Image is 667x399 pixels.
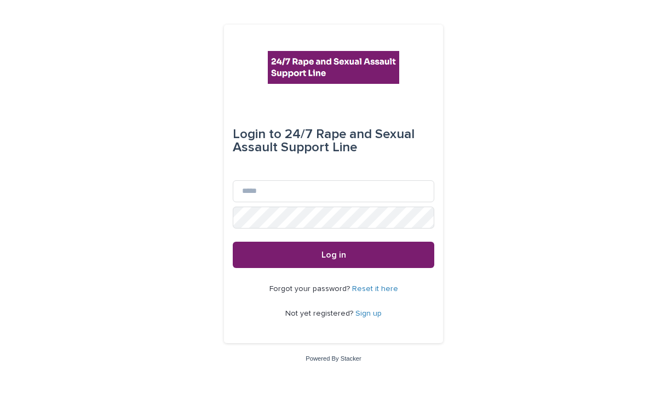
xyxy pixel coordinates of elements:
[233,242,434,268] button: Log in
[352,285,398,293] a: Reset it here
[321,250,346,259] span: Log in
[306,355,361,362] a: Powered By Stacker
[269,285,352,293] span: Forgot your password?
[355,310,382,317] a: Sign up
[285,310,355,317] span: Not yet registered?
[233,128,281,141] span: Login to
[233,119,434,163] div: 24/7 Rape and Sexual Assault Support Line
[268,51,399,84] img: rhQMoQhaT3yELyF149Cw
